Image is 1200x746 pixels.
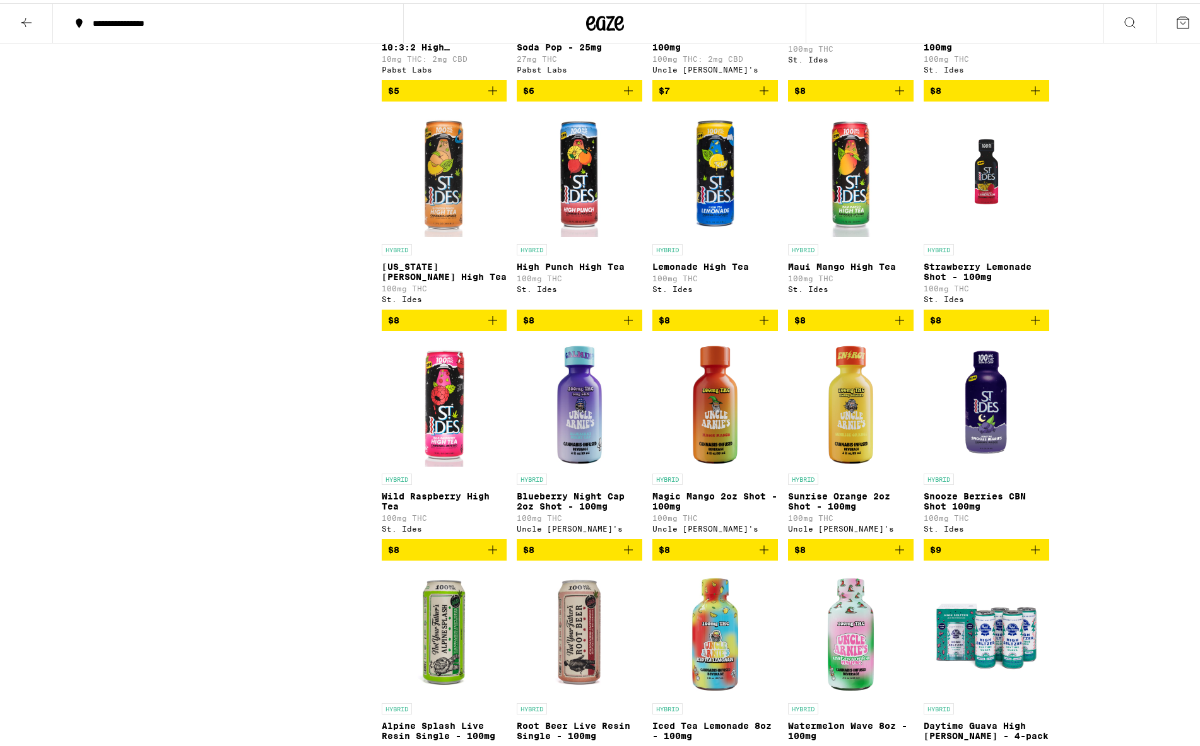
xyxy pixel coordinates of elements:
p: 100mg THC [652,511,778,519]
p: Snooze Berries CBN Shot 100mg [924,488,1049,508]
p: 100mg THC [382,281,507,289]
img: Uncle Arnie's - Magic Mango 2oz Shot - 100mg [652,338,778,464]
span: $8 [523,312,534,322]
a: Open page for Wild Raspberry High Tea from St. Ides [382,338,507,536]
a: Open page for Snooze Berries CBN Shot 100mg from St. Ides [924,338,1049,536]
span: $8 [794,83,806,93]
div: St. Ides [517,282,642,290]
div: Pabst Labs [517,62,642,71]
img: St. Ides - Strawberry Lemonade Shot - 100mg [924,108,1049,235]
p: 100mg THC [924,281,1049,289]
button: Add to bag [652,536,778,557]
img: St. Ides - Snooze Berries CBN Shot 100mg [924,338,1049,464]
button: Add to bag [788,536,914,557]
img: St. Ides - Maui Mango High Tea [788,108,914,235]
p: HYBRID [517,700,547,711]
p: Lemonade High Tea [652,259,778,269]
button: Add to bag [652,306,778,328]
div: St. Ides [652,282,778,290]
div: Uncle [PERSON_NAME]'s [652,62,778,71]
button: Add to bag [924,77,1049,98]
img: Uncle Arnie's - Sunrise Orange 2oz Shot - 100mg [788,338,914,464]
div: Uncle [PERSON_NAME]'s [517,522,642,530]
p: Daytime Guava High [PERSON_NAME] - 4-pack [924,718,1049,738]
p: HYBRID [652,241,683,252]
div: Uncle [PERSON_NAME]'s [788,522,914,530]
button: Add to bag [788,77,914,98]
a: Open page for Georgia Peach High Tea from St. Ides [382,108,507,306]
p: Root Beer Live Resin Single - 100mg [517,718,642,738]
img: St. Ides - Georgia Peach High Tea [382,108,507,235]
a: Open page for Lemonade High Tea from St. Ides [652,108,778,306]
span: $8 [794,312,806,322]
img: St. Ides - Lemonade High Tea [652,108,778,235]
span: $8 [794,542,806,552]
img: Pabst Labs - Daytime Guava High Seltzer - 4-pack [924,568,1049,694]
button: Add to bag [517,77,642,98]
img: St. Ides - Wild Raspberry High Tea [382,338,507,464]
div: Pabst Labs [382,62,507,71]
button: Add to bag [517,306,642,328]
p: Strawberry Lemonade Shot - 100mg [924,259,1049,279]
div: St. Ides [382,522,507,530]
button: Add to bag [517,536,642,557]
p: 27mg THC [517,52,642,60]
p: 100mg THC [788,511,914,519]
span: $8 [930,312,941,322]
div: St. Ides [924,62,1049,71]
p: Iced Tea Lemonade 8oz - 100mg [652,718,778,738]
p: HYBRID [382,470,412,482]
div: St. Ides [382,292,507,300]
a: Open page for Maui Mango High Tea from St. Ides [788,108,914,306]
p: 10mg THC: 2mg CBD [382,52,507,60]
span: $9 [930,542,941,552]
button: Add to bag [382,306,507,328]
p: Maui Mango High Tea [788,259,914,269]
img: Uncle Arnie's - Blueberry Night Cap 2oz Shot - 100mg [517,338,642,464]
a: Open page for Strawberry Lemonade Shot - 100mg from St. Ides [924,108,1049,306]
button: Add to bag [382,536,507,557]
p: HYBRID [652,700,683,711]
div: St. Ides [788,52,914,61]
button: Add to bag [652,77,778,98]
p: [US_STATE][PERSON_NAME] High Tea [382,259,507,279]
img: Uncle Arnie's - Iced Tea Lemonade 8oz - 100mg [652,568,778,694]
div: St. Ides [924,292,1049,300]
p: 100mg THC [517,271,642,279]
p: 100mg THC [652,271,778,279]
div: Uncle [PERSON_NAME]'s [652,522,778,530]
a: Open page for High Punch High Tea from St. Ides [517,108,642,306]
span: $7 [659,83,670,93]
img: Uncle Arnie's - Watermelon Wave 8oz - 100mg [788,568,914,694]
p: HYBRID [788,470,818,482]
p: Watermelon Wave 8oz - 100mg [788,718,914,738]
a: Open page for Sunrise Orange 2oz Shot - 100mg from Uncle Arnie's [788,338,914,536]
p: HYBRID [382,700,412,711]
p: Alpine Splash Live Resin Single - 100mg [382,718,507,738]
p: HYBRID [924,470,954,482]
p: HYBRID [382,241,412,252]
button: Add to bag [924,536,1049,557]
p: 100mg THC [924,52,1049,60]
p: HYBRID [924,700,954,711]
span: $8 [388,542,399,552]
div: St. Ides [788,282,914,290]
p: 100mg THC [924,511,1049,519]
p: Blueberry Night Cap 2oz Shot - 100mg [517,488,642,508]
span: $8 [523,542,534,552]
button: Add to bag [788,306,914,328]
p: 100mg THC [382,511,507,519]
button: Add to bag [924,306,1049,328]
img: Not Your Father's - Root Beer Live Resin Single - 100mg [517,568,642,694]
p: HYBRID [788,241,818,252]
img: Not Your Father's - Alpine Splash Live Resin Single - 100mg [382,568,507,694]
p: HYBRID [517,470,547,482]
span: $6 [523,83,534,93]
p: HYBRID [517,241,547,252]
div: St. Ides [924,522,1049,530]
p: Magic Mango 2oz Shot - 100mg [652,488,778,508]
p: High Punch High Tea [517,259,642,269]
p: Sunrise Orange 2oz Shot - 100mg [788,488,914,508]
span: $8 [930,83,941,93]
img: St. Ides - High Punch High Tea [517,108,642,235]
